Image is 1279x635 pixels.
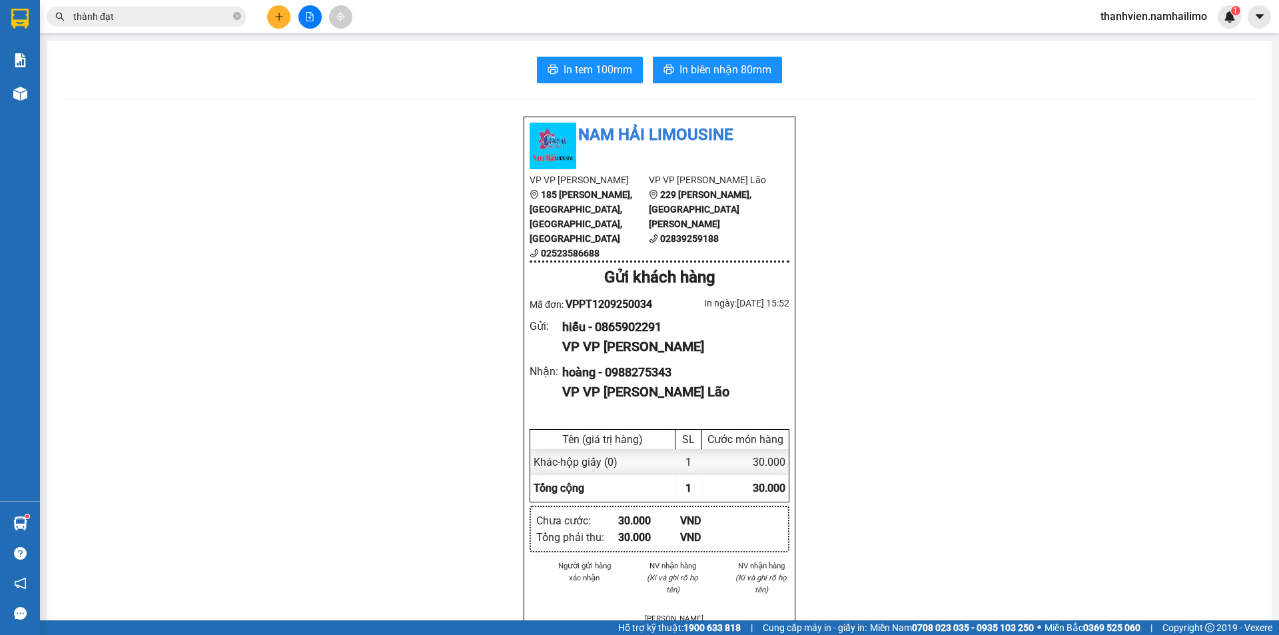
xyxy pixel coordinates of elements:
span: | [751,620,753,635]
li: Nam Hải Limousine [530,123,789,148]
span: printer [548,64,558,77]
div: 30.000 [618,529,680,546]
span: Miền Nam [870,620,1034,635]
strong: 1900 633 818 [683,622,741,633]
span: copyright [1205,623,1214,632]
div: 30.000 [702,449,789,475]
button: plus [267,5,290,29]
div: hoàng - 0988275343 [562,363,779,382]
span: Cung cấp máy in - giấy in: [763,620,867,635]
div: Chưa cước : [536,512,618,529]
span: 30.000 [753,482,785,494]
span: caret-down [1254,11,1266,23]
div: VP VP [PERSON_NAME] Lão [562,382,779,402]
div: VP VP [PERSON_NAME] [562,336,779,357]
li: VP VP [PERSON_NAME] [530,173,649,187]
span: phone [649,234,658,243]
div: Nhận : [530,363,562,380]
div: SL [679,433,698,446]
span: notification [14,577,27,590]
span: message [14,607,27,620]
button: aim [329,5,352,29]
b: 02523586688 [541,248,600,259]
span: phone [530,249,539,258]
span: In biên nhận 80mm [679,61,771,78]
div: Mã đơn: [530,296,659,313]
sup: 1 [1231,6,1240,15]
span: environment [649,190,658,199]
li: Người gửi hàng xác nhận [556,560,613,584]
span: Khác - hộp giấy (0) [534,456,618,468]
span: 1 [1233,6,1238,15]
span: environment [530,190,539,199]
img: warehouse-icon [13,87,27,101]
i: (Kí và ghi rõ họ tên) [647,573,698,594]
strong: 0708 023 035 - 0935 103 250 [912,622,1034,633]
span: printer [663,64,674,77]
span: ⚪️ [1037,625,1041,630]
i: (Kí và ghi rõ họ tên) [735,573,787,594]
div: VND [680,512,742,529]
span: close-circle [233,11,241,23]
span: Hỗ trợ kỹ thuật: [618,620,741,635]
span: file-add [305,12,314,21]
b: 185 [PERSON_NAME], [GEOGRAPHIC_DATA], [GEOGRAPHIC_DATA], [GEOGRAPHIC_DATA] [530,189,632,244]
div: Tên (giá trị hàng) [534,433,671,446]
strong: 0369 525 060 [1083,622,1140,633]
img: logo-vxr [11,9,29,29]
span: aim [336,12,345,21]
img: warehouse-icon [13,516,27,530]
li: NV nhận hàng [733,560,789,572]
img: icon-new-feature [1224,11,1236,23]
span: thanhvien.namhailimo [1090,8,1218,25]
div: hiếu - 0865902291 [562,318,779,336]
img: logo.jpg [530,123,576,169]
span: VPPT1209250034 [566,298,652,311]
span: Tổng cộng [534,482,584,494]
div: VND [680,529,742,546]
span: search [55,12,65,21]
span: Miền Bắc [1045,620,1140,635]
img: solution-icon [13,53,27,67]
span: | [1150,620,1152,635]
li: NV nhận hàng [645,560,701,572]
span: plus [274,12,284,21]
div: Cước món hàng [705,433,785,446]
span: close-circle [233,12,241,20]
input: Tìm tên, số ĐT hoặc mã đơn [73,9,230,24]
b: 02839259188 [660,233,719,244]
div: Gửi khách hàng [530,265,789,291]
button: printerIn tem 100mm [537,57,643,83]
div: Gửi : [530,318,562,334]
span: In tem 100mm [564,61,632,78]
button: caret-down [1248,5,1271,29]
div: In ngày: [DATE] 15:52 [659,296,789,311]
li: [PERSON_NAME] [645,612,701,624]
div: 30.000 [618,512,680,529]
div: Tổng phải thu : [536,529,618,546]
div: 1 [675,449,702,475]
button: printerIn biên nhận 80mm [653,57,782,83]
sup: 1 [25,514,29,518]
b: 229 [PERSON_NAME], [GEOGRAPHIC_DATA][PERSON_NAME] [649,189,751,229]
button: file-add [298,5,322,29]
span: 1 [685,482,691,494]
span: question-circle [14,547,27,560]
li: VP VP [PERSON_NAME] Lão [649,173,768,187]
